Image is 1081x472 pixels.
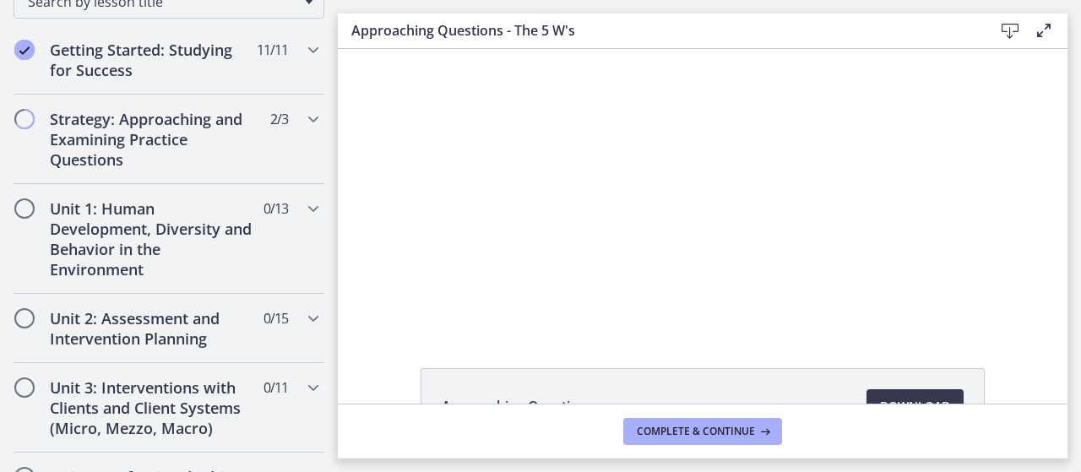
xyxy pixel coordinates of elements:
h2: Unit 2: Assessment and Intervention Planning [50,308,256,349]
iframe: Video Lesson [338,49,1067,329]
h2: Unit 3: Interventions with Clients and Client Systems (Micro, Mezzo, Macro) [50,377,256,438]
h2: Getting Started: Studying for Success [50,40,256,80]
span: 11 / 11 [257,40,288,60]
h3: Approaching Questions - The 5 W's [351,20,966,41]
span: 2 / 3 [270,109,288,129]
span: 0 / 11 [263,377,288,398]
span: Approaching Questions [442,396,594,416]
i: Completed [14,40,35,60]
span: Complete & continue [637,425,755,438]
h2: Strategy: Approaching and Examining Practice Questions [50,109,256,170]
span: 0 / 13 [263,198,288,219]
span: 0 / 15 [263,308,288,328]
a: Download [866,389,964,423]
span: Download [880,396,950,416]
button: Complete & continue [623,418,782,445]
h2: Unit 1: Human Development, Diversity and Behavior in the Environment [50,198,256,279]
